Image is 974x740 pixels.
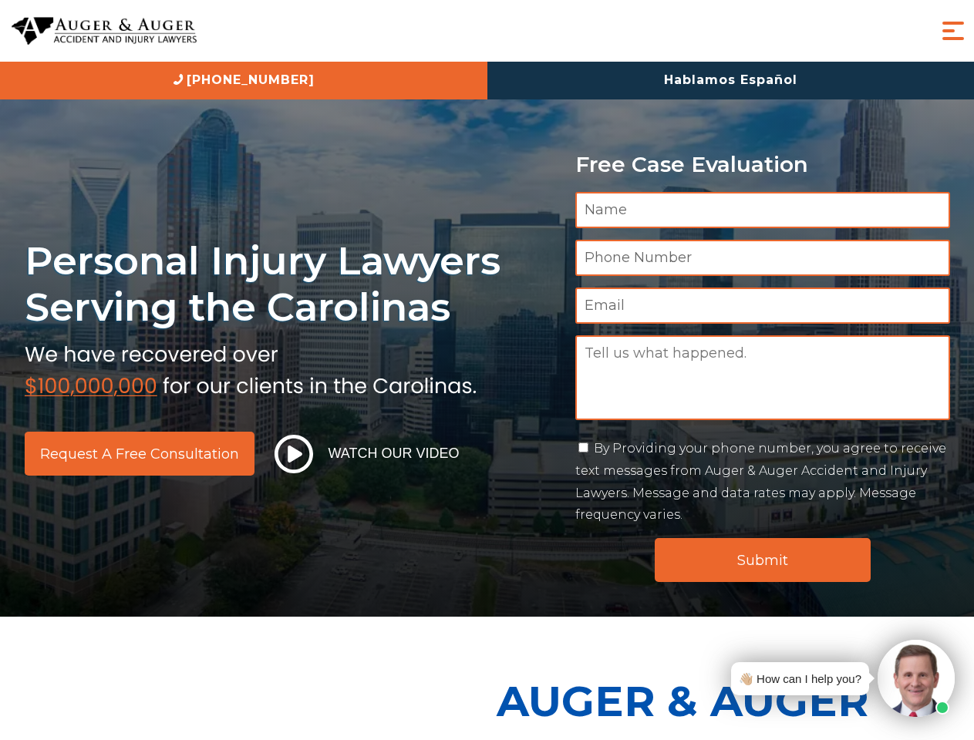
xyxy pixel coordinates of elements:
[497,663,966,739] p: Auger & Auger
[575,288,950,324] input: Email
[12,17,197,45] img: Auger & Auger Accident and Injury Lawyers Logo
[575,153,950,177] p: Free Case Evaluation
[575,192,950,228] input: Name
[25,432,254,476] a: Request a Free Consultation
[575,240,950,276] input: Phone Number
[938,15,969,46] button: Menu
[575,441,946,522] label: By Providing your phone number, you agree to receive text messages from Auger & Auger Accident an...
[270,434,464,474] button: Watch Our Video
[739,668,861,689] div: 👋🏼 How can I help you?
[655,538,871,582] input: Submit
[40,447,239,461] span: Request a Free Consultation
[878,640,955,717] img: Intaker widget Avatar
[25,237,557,331] h1: Personal Injury Lawyers Serving the Carolinas
[25,338,477,397] img: sub text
